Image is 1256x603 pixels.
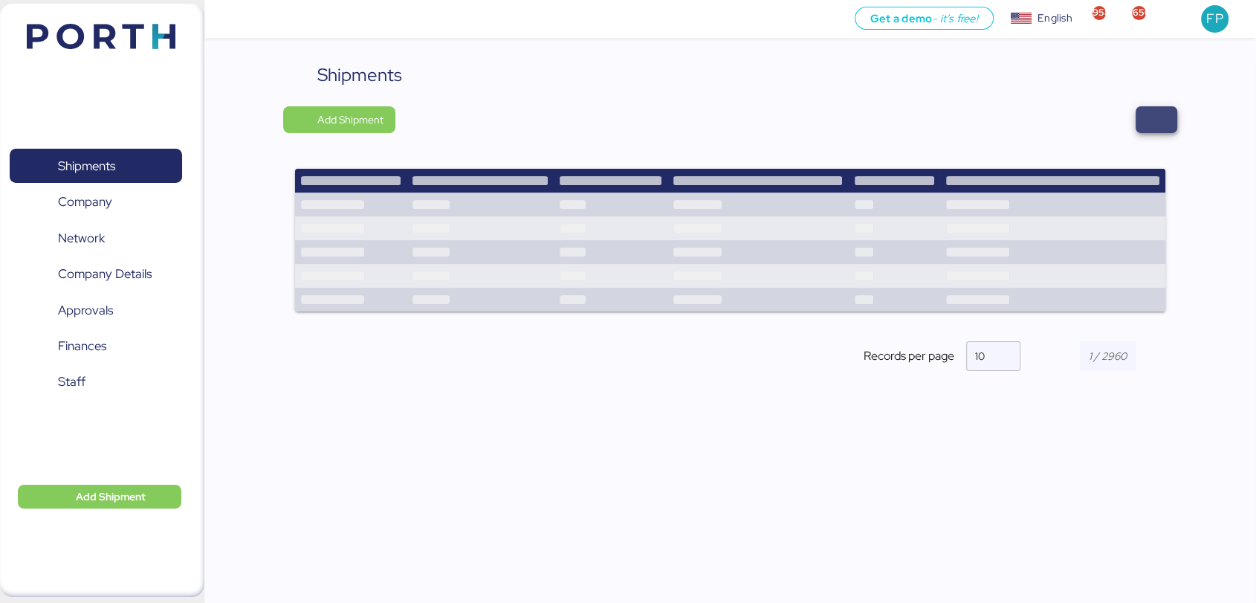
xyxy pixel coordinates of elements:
span: Company [58,191,112,213]
a: Shipments [10,149,182,183]
span: Finances [58,335,106,357]
button: Add Shipment [18,485,181,509]
span: Records per page [864,347,954,365]
div: Shipments [317,62,402,88]
span: Add Shipment [317,111,383,129]
button: Menu [213,7,239,32]
a: Company [10,185,182,219]
span: Approvals [58,300,113,321]
span: Add Shipment [76,488,146,506]
a: Finances [10,329,182,364]
button: Add Shipment [283,106,395,133]
span: FP [1206,9,1223,28]
a: Staff [10,365,182,399]
a: Company Details [10,257,182,291]
span: 10 [975,349,985,363]
span: Staff [58,371,85,393]
input: 1 / 2960 [1080,341,1136,371]
span: Company Details [58,263,152,285]
a: Approvals [10,293,182,327]
a: Network [10,221,182,255]
span: Shipments [58,155,115,177]
span: Network [58,228,105,249]
div: English [1038,10,1072,26]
